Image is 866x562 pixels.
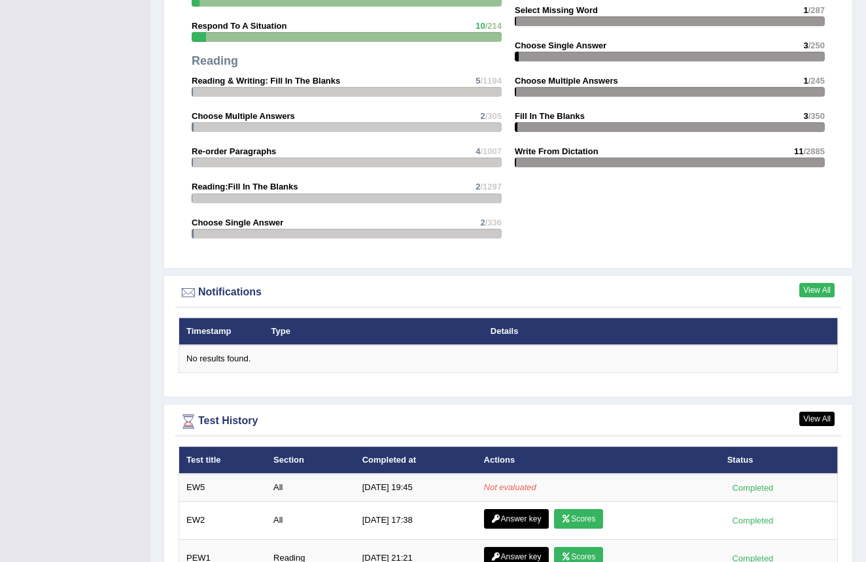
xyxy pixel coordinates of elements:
[179,474,267,501] td: EW5
[799,412,835,426] a: View All
[727,481,778,495] div: Completed
[476,21,485,31] span: 10
[480,146,502,156] span: /1007
[803,111,808,121] span: 3
[480,218,485,227] span: 2
[179,318,264,345] th: Timestamp
[480,182,502,191] span: /1297
[266,474,355,501] td: All
[803,76,808,86] span: 1
[515,76,618,86] strong: Choose Multiple Answers
[192,111,295,121] strong: Choose Multiple Answers
[515,111,585,121] strong: Fill In The Blanks
[483,318,759,345] th: Details
[808,41,825,50] span: /250
[484,482,536,492] em: Not evaluated
[808,5,825,15] span: /287
[192,146,276,156] strong: Re-order Paragraphs
[484,509,549,529] a: Answer key
[485,111,502,121] span: /305
[179,283,838,303] div: Notifications
[355,446,477,474] th: Completed at
[192,54,238,67] strong: Reading
[477,446,720,474] th: Actions
[485,218,502,227] span: /336
[480,76,502,86] span: /1194
[179,501,267,539] td: EW2
[476,182,480,191] span: 2
[192,76,340,86] strong: Reading & Writing: Fill In The Blanks
[179,412,838,431] div: Test History
[515,41,606,50] strong: Choose Single Answer
[803,41,808,50] span: 3
[480,111,485,121] span: 2
[192,218,283,227] strong: Choose Single Answer
[186,353,830,365] div: No results found.
[515,146,598,156] strong: Write From Dictation
[355,474,477,501] td: [DATE] 19:45
[515,5,598,15] strong: Select Missing Word
[355,501,477,539] td: [DATE] 17:38
[803,5,808,15] span: 1
[192,21,286,31] strong: Respond To A Situation
[476,76,480,86] span: 5
[554,509,602,529] a: Scores
[192,182,298,191] strong: Reading:Fill In The Blanks
[799,283,835,297] a: View All
[266,446,355,474] th: Section
[179,446,267,474] th: Test title
[266,501,355,539] td: All
[808,76,825,86] span: /245
[720,446,838,474] th: Status
[727,514,778,527] div: Completed
[794,146,803,156] span: 11
[803,146,825,156] span: /2885
[476,146,480,156] span: 4
[485,21,502,31] span: /214
[264,318,483,345] th: Type
[808,111,825,121] span: /350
